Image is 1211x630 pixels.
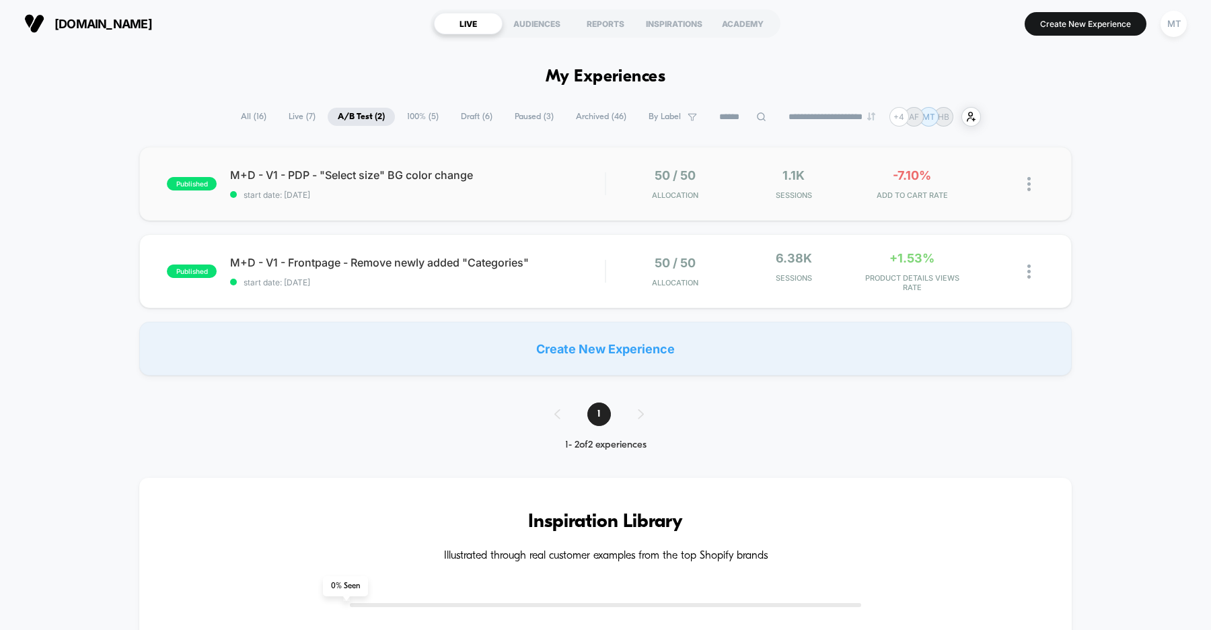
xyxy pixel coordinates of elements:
button: Create New Experience [1025,12,1146,36]
img: end [867,112,875,120]
h4: Illustrated through real customer examples from the top Shopify brands [180,550,1031,563]
div: INSPIRATIONS [640,13,708,34]
div: REPORTS [571,13,640,34]
h3: Inspiration Library [180,512,1031,533]
span: All ( 16 ) [231,108,277,126]
span: 6.38k [776,251,812,265]
span: Allocation [652,190,698,200]
span: Sessions [738,190,850,200]
img: close [1027,177,1031,191]
img: Visually logo [24,13,44,34]
span: 50 / 50 [655,256,696,270]
img: close [1027,265,1031,279]
span: Draft ( 6 ) [451,108,503,126]
span: Paused ( 3 ) [505,108,564,126]
span: Sessions [738,273,850,283]
span: 1 [587,403,611,426]
p: AF [909,112,919,122]
p: MT [922,112,935,122]
div: Create New Experience [139,322,1072,376]
span: published [167,265,217,278]
div: 1 - 2 of 2 experiences [541,440,671,451]
span: M+D - V1 - Frontpage - Remove newly added "Categories" [230,256,605,269]
span: M+D - V1 - PDP - "Select size" BG color change [230,168,605,182]
p: HB [938,112,949,122]
span: -7.10% [893,168,931,182]
button: MT [1157,10,1191,38]
div: AUDIENCES [503,13,571,34]
h1: My Experiences [546,67,666,87]
span: 100% ( 5 ) [397,108,449,126]
div: MT [1161,11,1187,37]
span: 1.1k [782,168,805,182]
div: LIVE [434,13,503,34]
button: [DOMAIN_NAME] [20,13,156,34]
span: Live ( 7 ) [279,108,326,126]
span: Archived ( 46 ) [566,108,636,126]
span: 0 % Seen [323,576,368,596]
span: 50 / 50 [655,168,696,182]
span: A/B Test ( 2 ) [328,108,395,126]
span: Allocation [652,278,698,287]
span: [DOMAIN_NAME] [54,17,152,31]
span: start date: [DATE] [230,190,605,200]
span: start date: [DATE] [230,277,605,287]
span: ADD TO CART RATE [856,190,968,200]
span: By Label [649,112,681,122]
div: + 4 [889,107,909,127]
span: PRODUCT DETAILS VIEWS RATE [856,273,968,292]
span: published [167,177,217,190]
span: +1.53% [889,251,934,265]
div: ACADEMY [708,13,777,34]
